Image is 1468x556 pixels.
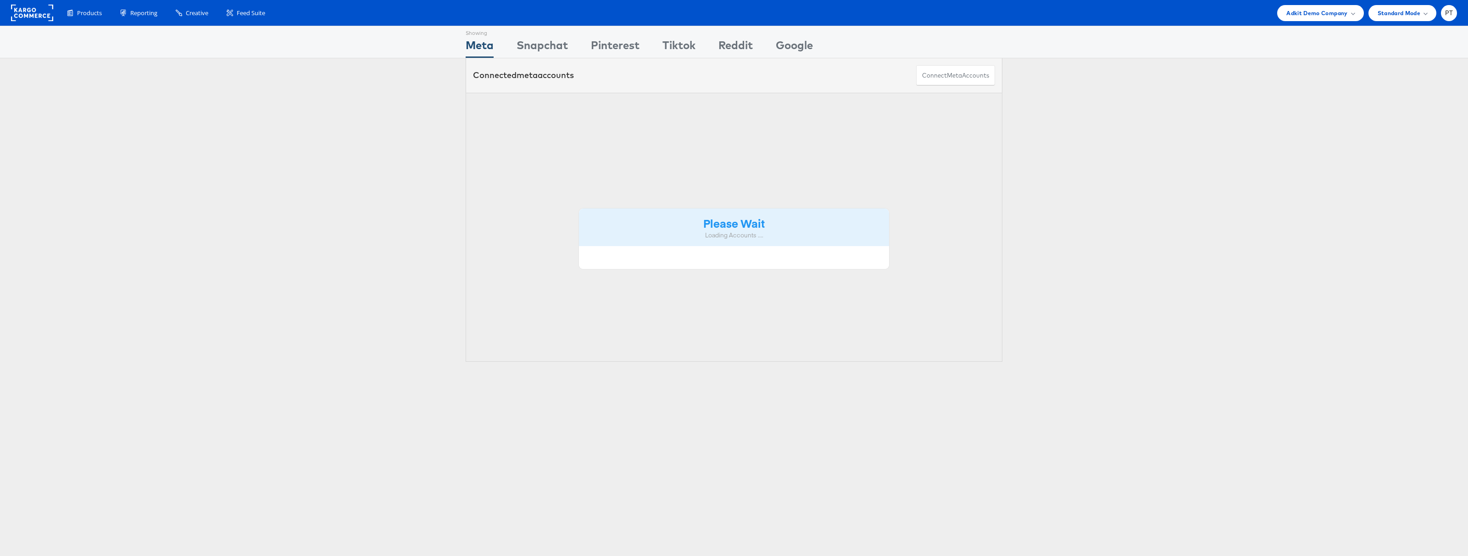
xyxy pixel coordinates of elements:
div: Connected accounts [473,69,574,81]
span: Adkit Demo Company [1286,8,1347,18]
span: Standard Mode [1378,8,1420,18]
span: meta [947,71,962,80]
span: Feed Suite [237,9,265,17]
span: Creative [186,9,208,17]
span: Reporting [130,9,157,17]
div: Loading Accounts .... [586,231,882,240]
strong: Please Wait [703,215,765,230]
div: Showing [466,26,494,37]
span: Products [77,9,102,17]
button: ConnectmetaAccounts [916,65,995,86]
span: meta [517,70,538,80]
div: Snapchat [517,37,568,58]
span: PT [1445,10,1453,16]
div: Tiktok [662,37,695,58]
div: Google [776,37,813,58]
div: Reddit [718,37,753,58]
div: Meta [466,37,494,58]
div: Pinterest [591,37,639,58]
